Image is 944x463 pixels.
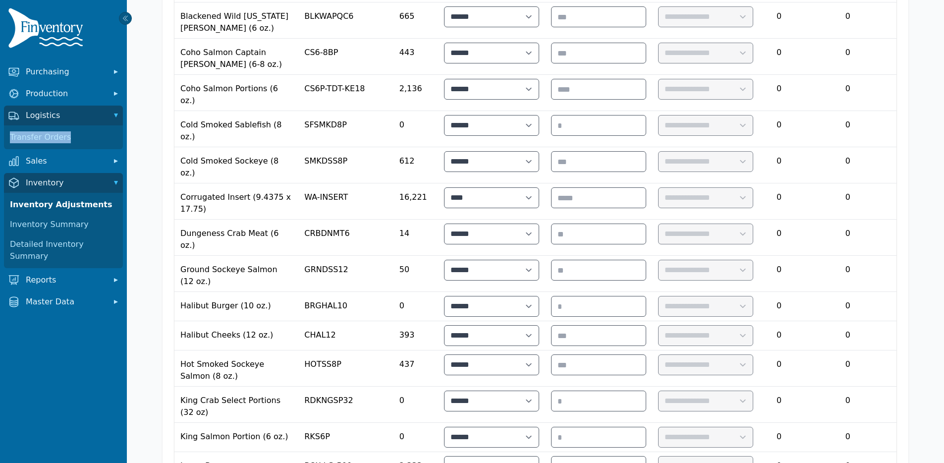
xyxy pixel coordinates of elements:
[759,75,799,111] td: 0
[298,2,393,39] td: BLKWAPQC6
[393,350,438,387] td: 437
[393,321,438,350] td: 393
[4,292,123,312] button: Master Data
[298,75,393,111] td: CS6P-TDT-KE18
[759,292,799,321] td: 0
[799,220,896,256] td: 0
[26,177,105,189] span: Inventory
[759,350,799,387] td: 0
[393,220,438,256] td: 14
[4,84,123,104] button: Production
[4,62,123,82] button: Purchasing
[393,256,438,292] td: 50
[799,183,896,220] td: 0
[799,147,896,183] td: 0
[174,111,298,147] td: Cold Smoked Sablefish (8 oz.)
[799,256,896,292] td: 0
[174,350,298,387] td: Hot Smoked Sockeye Salmon (8 oz.)
[174,75,298,111] td: Coho Salmon Portions (6 oz.)
[759,321,799,350] td: 0
[298,220,393,256] td: CRBDNMT6
[174,2,298,39] td: Blackened Wild [US_STATE] [PERSON_NAME] (6 oz.)
[393,147,438,183] td: 612
[799,39,896,75] td: 0
[759,39,799,75] td: 0
[298,183,393,220] td: WA-INSERT
[298,39,393,75] td: CS6-8BP
[759,2,799,39] td: 0
[799,321,896,350] td: 0
[799,292,896,321] td: 0
[174,39,298,75] td: Coho Salmon Captain [PERSON_NAME] (6-8 oz.)
[4,173,123,193] button: Inventory
[799,350,896,387] td: 0
[799,75,896,111] td: 0
[26,110,105,121] span: Logistics
[799,387,896,423] td: 0
[8,8,87,52] img: Finventory
[298,350,393,387] td: HOTSS8P
[26,66,105,78] span: Purchasing
[298,292,393,321] td: BRGHAL10
[759,183,799,220] td: 0
[298,147,393,183] td: SMKDSS8P
[4,106,123,125] button: Logistics
[174,423,298,452] td: King Salmon Portion (6 oz.)
[759,147,799,183] td: 0
[393,387,438,423] td: 0
[26,88,105,100] span: Production
[799,2,896,39] td: 0
[393,292,438,321] td: 0
[759,256,799,292] td: 0
[174,256,298,292] td: Ground Sockeye Salmon (12 oz.)
[174,183,298,220] td: Corrugated Insert (9.4375 x 17.75)
[759,387,799,423] td: 0
[393,183,438,220] td: 16,221
[298,423,393,452] td: RKS6P
[6,234,121,266] a: Detailed Inventory Summary
[26,296,105,308] span: Master Data
[174,292,298,321] td: Halibut Burger (10 oz.)
[298,387,393,423] td: RDKNGSP32
[174,321,298,350] td: Halibut Cheeks (12 oz.)
[759,111,799,147] td: 0
[298,321,393,350] td: CHAL12
[26,274,105,286] span: Reports
[393,75,438,111] td: 2,136
[759,423,799,452] td: 0
[6,195,121,215] a: Inventory Adjustments
[4,270,123,290] button: Reports
[174,387,298,423] td: King Crab Select Portions (32 oz)
[4,151,123,171] button: Sales
[6,127,121,147] a: Transfer Orders
[393,423,438,452] td: 0
[6,215,121,234] a: Inventory Summary
[393,2,438,39] td: 665
[174,220,298,256] td: Dungeness Crab Meat (6 oz.)
[393,111,438,147] td: 0
[298,111,393,147] td: SFSMKD8P
[174,147,298,183] td: Cold Smoked Sockeye (8 oz.)
[393,39,438,75] td: 443
[26,155,105,167] span: Sales
[298,256,393,292] td: GRNDSS12
[799,111,896,147] td: 0
[799,423,896,452] td: 0
[759,220,799,256] td: 0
